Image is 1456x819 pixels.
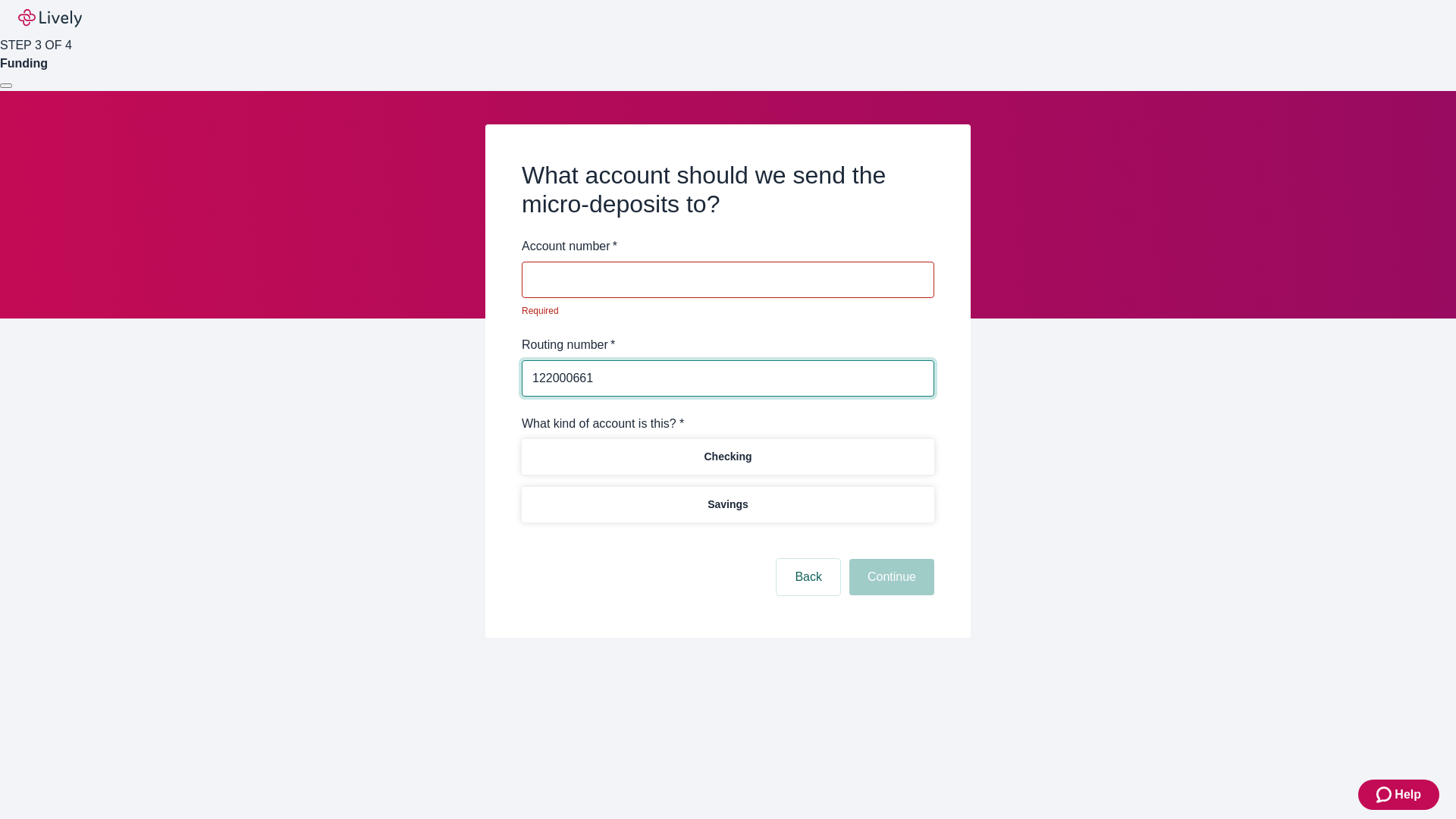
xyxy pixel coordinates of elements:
svg: Zendesk support icon [1376,786,1395,804]
button: Back [777,559,840,595]
label: Account number [522,237,617,256]
button: Zendesk support iconHelp [1358,780,1439,810]
button: Checking [522,439,934,475]
span: Help [1395,786,1421,804]
p: Required [522,304,924,318]
img: Lively [18,9,82,27]
p: Savings [708,497,748,513]
button: Savings [522,487,934,522]
label: Routing number [522,336,615,354]
h2: What account should we send the micro-deposits to? [522,161,934,219]
label: What kind of account is this? * [522,415,684,433]
p: Checking [704,449,752,465]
